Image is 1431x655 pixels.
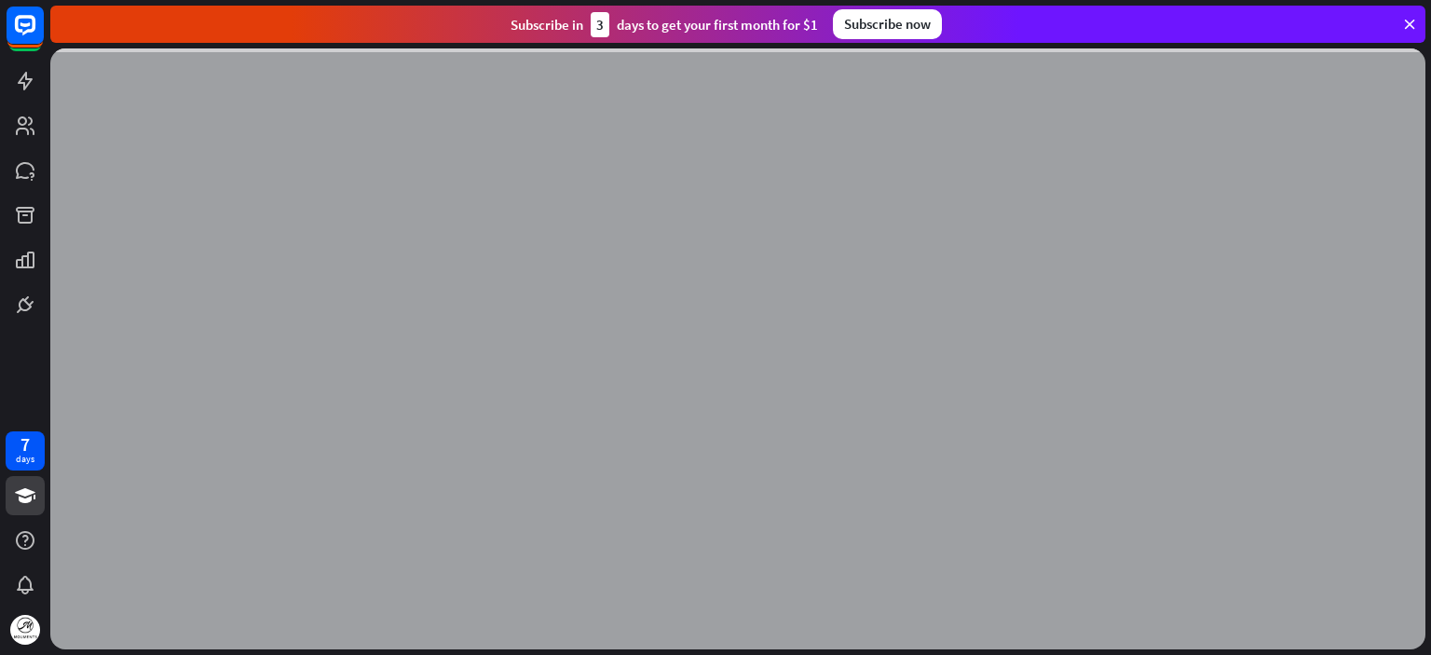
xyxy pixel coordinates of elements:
div: Subscribe now [833,9,942,39]
div: 3 [591,12,609,37]
a: 7 days [6,431,45,471]
div: days [16,453,34,466]
div: Subscribe in days to get your first month for $1 [511,12,818,37]
div: 7 [20,436,30,453]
